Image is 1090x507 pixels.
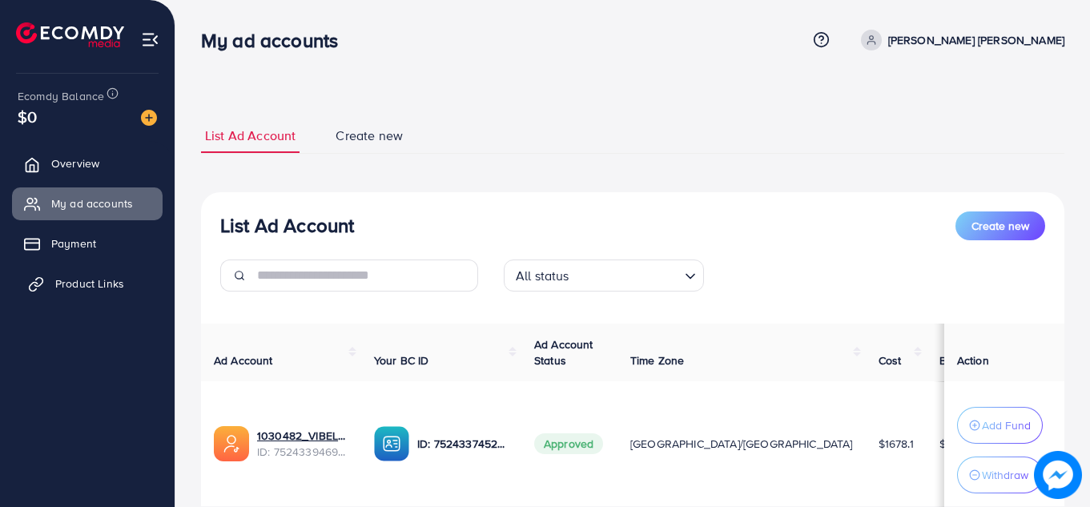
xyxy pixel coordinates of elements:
span: All status [513,264,573,288]
a: My ad accounts [12,187,163,219]
span: $0 [18,105,37,128]
span: Payment [51,235,96,251]
img: image [141,110,157,126]
span: Action [957,352,989,368]
div: Search for option [504,260,704,292]
img: logo [16,22,124,47]
span: List Ad Account [205,127,296,145]
span: Ad Account Status [534,336,593,368]
a: Overview [12,147,163,179]
span: $1678.1 [879,436,914,452]
input: Search for option [574,261,678,288]
img: menu [141,30,159,49]
button: Add Fund [957,407,1043,444]
span: My ad accounts [51,195,133,211]
span: ID: 7524339469630734343 [257,444,348,460]
h3: List Ad Account [220,214,354,237]
span: Overview [51,155,99,171]
p: [PERSON_NAME] [PERSON_NAME] [888,30,1064,50]
span: Product Links [55,276,124,292]
button: Withdraw [957,457,1043,493]
a: Product Links [12,268,163,300]
div: <span class='underline'>1030482_VIBELLA_1751896853798</span></br>7524339469630734343 [257,428,348,461]
span: Approved [534,433,603,454]
button: Create new [955,211,1045,240]
p: Add Fund [982,416,1031,435]
a: 1030482_VIBELLA_1751896853798 [257,428,348,444]
p: Withdraw [982,465,1028,485]
img: ic-ba-acc.ded83a64.svg [374,426,409,461]
img: ic-ads-acc.e4c84228.svg [214,426,249,461]
a: [PERSON_NAME] [PERSON_NAME] [855,30,1064,50]
span: Time Zone [630,352,684,368]
span: Ad Account [214,352,273,368]
span: Ecomdy Balance [18,88,104,104]
span: Create new [971,218,1029,234]
p: ID: 7524337452656443408 [417,434,509,453]
img: image [1034,451,1082,499]
span: Your BC ID [374,352,429,368]
span: Cost [879,352,902,368]
span: Create new [336,127,403,145]
a: Payment [12,227,163,260]
h3: My ad accounts [201,29,351,52]
span: [GEOGRAPHIC_DATA]/[GEOGRAPHIC_DATA] [630,436,853,452]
